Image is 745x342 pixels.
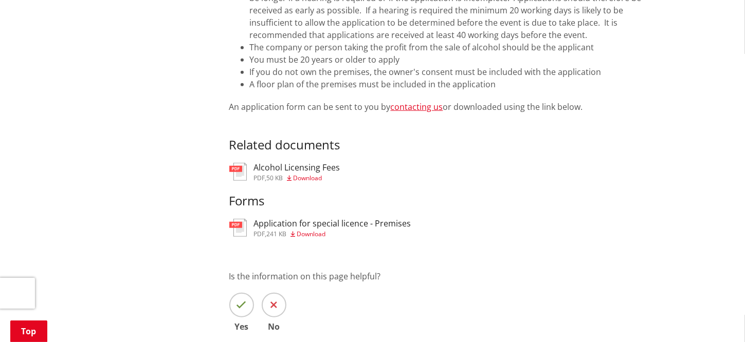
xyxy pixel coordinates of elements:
[229,123,667,153] h3: Related documents
[229,163,247,181] img: document-pdf.svg
[391,101,443,112] a: contacting us
[229,163,340,181] a: Alcohol Licensing Fees pdf,50 KB Download
[250,53,667,66] li: You must be 20 years or older to apply
[229,101,667,113] p: An application form can be sent to you by or downloaded using the link below.
[267,174,283,182] span: 50 KB
[267,230,287,238] span: 241 KB
[254,175,340,181] div: ,
[254,174,265,182] span: pdf
[254,163,340,173] h3: Alcohol Licensing Fees
[229,270,667,282] p: Is the information on this page helpful?
[229,194,667,208] h3: Forms
[229,219,411,237] a: Application for special licence - Premises pdf,241 KB Download
[262,322,286,331] span: No
[250,78,667,90] li: A floor plan of the premises must be included in the application
[229,219,247,237] img: document-pdf.svg
[254,231,411,237] div: ,
[229,322,254,331] span: Yes
[294,174,322,182] span: Download
[254,219,411,229] h3: Application for special licence - Premises
[698,299,735,336] iframe: Messenger Launcher
[297,230,326,238] span: Download
[254,230,265,238] span: pdf
[10,320,47,342] a: Top
[250,41,667,53] li: The company or person taking the profit from the sale of alcohol should be the applicant
[250,66,667,78] li: If you do not own the premises, the owner's consent must be included with the application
